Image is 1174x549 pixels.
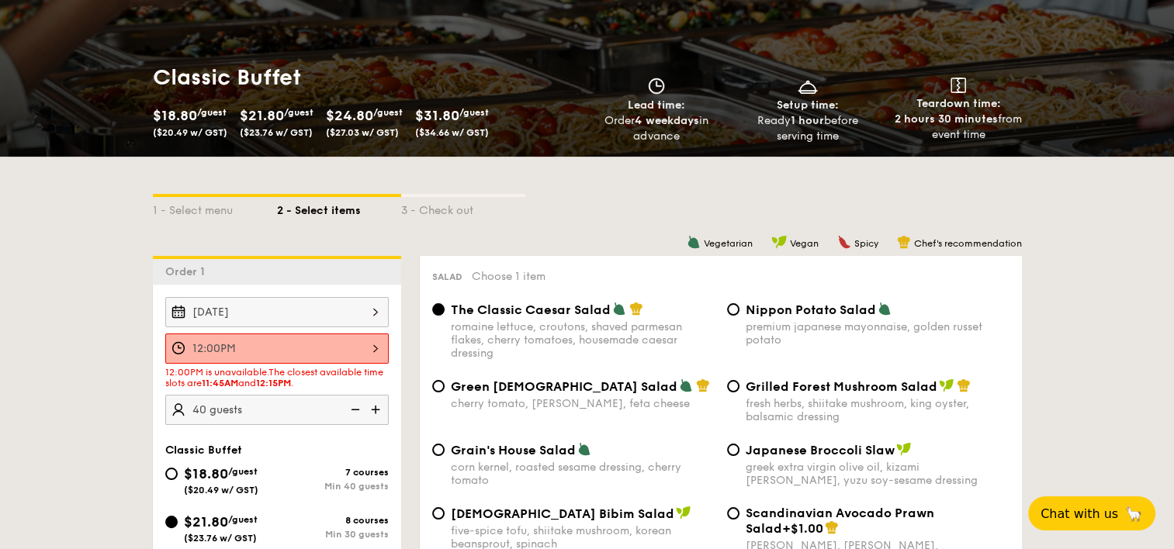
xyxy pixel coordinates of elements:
[326,127,399,138] span: ($27.03 w/ GST)
[277,467,389,478] div: 7 courses
[240,127,313,138] span: ($23.76 w/ GST)
[679,378,693,392] img: icon-vegetarian.fe4039eb.svg
[645,78,668,95] img: icon-clock.2db775ea.svg
[825,520,839,534] img: icon-chef-hat.a58ddaea.svg
[459,107,489,118] span: /guest
[197,107,227,118] span: /guest
[240,107,284,124] span: $21.80
[451,461,715,487] div: corn kernel, roasted sesame dressing, cherry tomato
[451,443,576,457] span: Grain's House Salad
[165,395,389,425] input: Number of guests
[165,265,211,278] span: Order 1
[451,302,611,317] span: The Classic Caesar Salad
[746,397,1010,423] div: fresh herbs, shiitake mushroom, king oyster, balsamic dressing
[165,367,268,378] span: 12:00PM is unavailable.
[165,297,389,327] input: Event date
[1028,496,1155,530] button: Chat with us🦙
[897,235,911,249] img: icon-chef-hat.a58ddaea.svg
[373,107,403,118] span: /guest
[228,466,258,477] span: /guest
[202,378,238,388] span: 11:45AM
[635,114,698,127] strong: 4 weekdays
[153,197,277,219] div: 1 - Select menu
[451,379,677,394] span: Green [DEMOGRAPHIC_DATA] Salad
[432,380,445,392] input: Green [DEMOGRAPHIC_DATA] Saladcherry tomato, [PERSON_NAME], feta cheese
[727,507,739,520] input: Scandinavian Avocado Prawn Salad+$1.00[PERSON_NAME], [PERSON_NAME], [PERSON_NAME], red onion
[629,302,643,316] img: icon-chef-hat.a58ddaea.svg
[782,521,823,536] span: +$1.00
[727,444,739,456] input: Japanese Broccoli Slawgreek extra virgin olive oil, kizami [PERSON_NAME], yuzu soy-sesame dressing
[184,533,257,544] span: ($23.76 w/ GST)
[432,271,462,282] span: Salad
[365,395,389,424] img: icon-add.58712e84.svg
[184,485,258,495] span: ($20.49 w/ GST)
[914,238,1022,249] span: Chef's recommendation
[165,468,178,480] input: $18.80/guest($20.49 w/ GST)7 coursesMin 40 guests
[790,238,819,249] span: Vegan
[727,380,739,392] input: Grilled Forest Mushroom Saladfresh herbs, shiitake mushroom, king oyster, balsamic dressing
[284,107,313,118] span: /guest
[184,465,228,482] span: $18.80
[451,320,715,360] div: romaine lettuce, croutons, shaved parmesan flakes, cherry tomatoes, housemade caesar dressing
[676,506,691,520] img: icon-vegan.f8ff3823.svg
[777,98,839,112] span: Setup time:
[342,395,365,424] img: icon-reduce.1d2dbef1.svg
[687,235,701,249] img: icon-vegetarian.fe4039eb.svg
[896,442,912,456] img: icon-vegan.f8ff3823.svg
[228,514,258,525] span: /guest
[184,513,228,530] span: $21.80
[727,303,739,316] input: Nippon Potato Saladpremium japanese mayonnaise, golden russet potato
[746,506,934,536] span: Scandinavian Avocado Prawn Salad
[746,379,937,394] span: Grilled Forest Mushroom Salad
[401,197,525,219] div: 3 - Check out
[878,302,892,316] img: icon-vegetarian.fe4039eb.svg
[277,197,401,219] div: 2 - Select items
[432,303,445,316] input: The Classic Caesar Saladromaine lettuce, croutons, shaved parmesan flakes, cherry tomatoes, house...
[165,444,242,457] span: Classic Buffet
[472,270,545,283] span: Choose 1 item
[746,302,876,317] span: Nippon Potato Salad
[889,112,1028,143] div: from event time
[587,113,726,144] div: Order in advance
[738,113,877,144] div: Ready before serving time
[895,112,998,126] strong: 2 hours 30 minutes
[432,444,445,456] input: Grain's House Saladcorn kernel, roasted sesame dressing, cherry tomato
[837,235,851,249] img: icon-spicy.37a8142b.svg
[153,107,197,124] span: $18.80
[165,516,178,528] input: $21.80/guest($23.76 w/ GST)8 coursesMin 30 guests
[796,78,819,95] img: icon-dish.430c3a2e.svg
[1041,506,1118,521] span: Chat with us
[577,442,591,456] img: icon-vegetarian.fe4039eb.svg
[165,367,389,388] div: The closest available time slots are and .
[415,107,459,124] span: $31.80
[916,97,1001,110] span: Teardown time:
[771,235,787,249] img: icon-vegan.f8ff3823.svg
[165,333,389,364] input: Event time
[957,378,971,392] img: icon-chef-hat.a58ddaea.svg
[277,515,389,526] div: 8 courses
[951,78,966,93] img: icon-teardown.65201eee.svg
[612,302,626,316] img: icon-vegetarian.fe4039eb.svg
[277,481,389,492] div: Min 40 guests
[415,127,489,138] span: ($34.66 w/ GST)
[696,378,710,392] img: icon-chef-hat.a58ddaea.svg
[153,127,227,138] span: ($20.49 w/ GST)
[432,507,445,520] input: [DEMOGRAPHIC_DATA] Bibim Saladfive-spice tofu, shiitake mushroom, korean beansprout, spinach
[153,64,581,91] h1: Classic Buffet
[1124,505,1143,523] span: 🦙
[628,98,685,112] span: Lead time:
[451,506,674,521] span: [DEMOGRAPHIC_DATA] Bibim Salad
[704,238,753,249] span: Vegetarian
[326,107,373,124] span: $24.80
[277,529,389,540] div: Min 30 guests
[854,238,878,249] span: Spicy
[256,378,291,388] span: 12:15PM
[746,320,1010,347] div: premium japanese mayonnaise, golden russet potato
[746,443,895,457] span: Japanese Broccoli Slaw
[746,461,1010,487] div: greek extra virgin olive oil, kizami [PERSON_NAME], yuzu soy-sesame dressing
[451,397,715,410] div: cherry tomato, [PERSON_NAME], feta cheese
[939,378,954,392] img: icon-vegan.f8ff3823.svg
[791,114,824,127] strong: 1 hour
